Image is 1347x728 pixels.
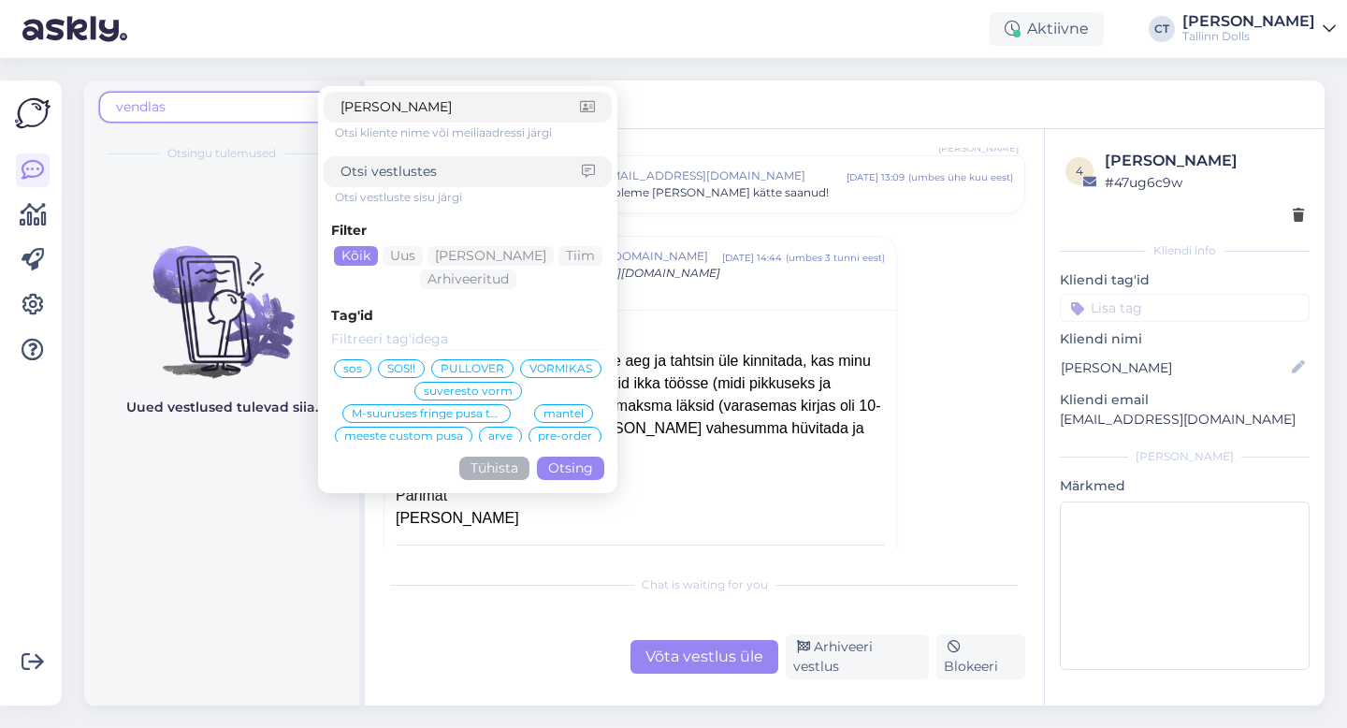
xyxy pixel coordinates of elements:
input: Otsi kliente [340,97,580,117]
div: ( umbes 3 tunni eest ) [786,251,885,265]
input: Lisa nimi [1061,357,1288,378]
div: Arhiveeri vestlus [786,634,929,679]
a: [PERSON_NAME]Tallinn Dolls [1182,14,1336,44]
input: Lisa tag [1060,294,1310,322]
div: [PERSON_NAME] [1182,14,1315,29]
div: [PERSON_NAME] [396,507,885,530]
div: Tag'id [331,306,604,326]
span: Otsingu tulemused [167,145,276,162]
div: On lähenemas Stork kleitide tarne aeg ja tahtsin üle kinnitada, kas minu tellimuse #6182 muudetus... [396,350,885,462]
div: Kõik [334,246,378,266]
input: Filtreeri tag'idega [331,329,604,350]
div: Otsi vestluste sisu järgi [335,189,612,206]
div: Blokeeri [936,634,1025,679]
span: sos [343,363,362,374]
p: Kliendi email [1060,390,1310,410]
span: vendlas [116,98,166,115]
input: Otsi vestlustes [340,162,582,182]
span: 4 [1076,164,1083,178]
div: [DATE] 14:44 [722,251,782,265]
div: Chat is waiting for you [384,576,1025,593]
p: Kliendi tag'id [1060,270,1310,290]
div: CT [1149,16,1175,42]
span: M-suuruses fringe pusa tagastamine [352,408,501,419]
div: [DATE] 13:09 [847,170,905,184]
div: # 47ug6c9w [1105,172,1304,193]
div: Filter [331,221,604,240]
p: Märkmed [1060,476,1310,496]
div: Kliendi info [1060,242,1310,259]
img: No chats [84,212,359,381]
p: Uued vestlused tulevad siia. [126,398,318,417]
div: Otsi kliente nime või meiliaadressi järgi [335,124,612,141]
div: Võta vestlus üle [630,640,778,674]
div: Tere, [396,328,885,350]
span: Re: Auto: Aitäh, oleme [PERSON_NAME] kätte saanud! [524,184,829,201]
p: [EMAIL_ADDRESS][DOMAIN_NAME] [1060,410,1310,430]
span: meeste custom pusa [344,430,463,442]
div: ( umbes ühe kuu eest ) [908,170,1013,184]
div: Aktiivne [990,12,1104,46]
div: [PERSON_NAME] [1105,150,1304,172]
p: Kliendi nimi [1060,329,1310,349]
div: Parimat [396,485,885,507]
img: Askly Logo [15,95,51,131]
div: Tallinn Dolls [1182,29,1315,44]
span: [EMAIL_ADDRESS][DOMAIN_NAME] [599,167,847,184]
div: [PERSON_NAME] [1060,448,1310,465]
span: [PERSON_NAME] [938,141,1019,155]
